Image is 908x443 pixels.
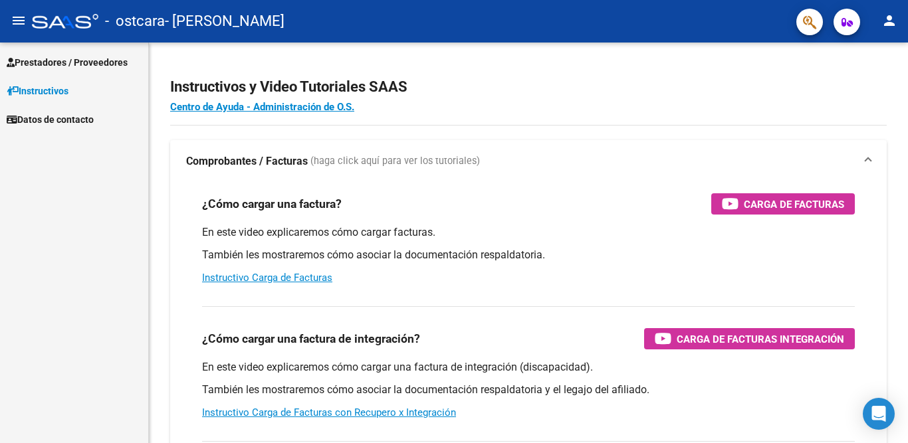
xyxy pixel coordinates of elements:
a: Instructivo Carga de Facturas [202,272,332,284]
p: En este video explicaremos cómo cargar facturas. [202,225,855,240]
button: Carga de Facturas [711,193,855,215]
span: Carga de Facturas Integración [677,331,844,347]
div: Open Intercom Messenger [863,398,895,430]
span: (haga click aquí para ver los tutoriales) [310,154,480,169]
p: También les mostraremos cómo asociar la documentación respaldatoria y el legajo del afiliado. [202,383,855,397]
span: Prestadores / Proveedores [7,55,128,70]
span: Carga de Facturas [744,196,844,213]
span: - ostcara [105,7,165,36]
p: En este video explicaremos cómo cargar una factura de integración (discapacidad). [202,360,855,375]
span: Instructivos [7,84,68,98]
h2: Instructivos y Video Tutoriales SAAS [170,74,887,100]
h3: ¿Cómo cargar una factura de integración? [202,329,420,348]
span: Datos de contacto [7,112,94,127]
button: Carga de Facturas Integración [644,328,855,349]
a: Instructivo Carga de Facturas con Recupero x Integración [202,406,456,418]
p: También les mostraremos cómo asociar la documentación respaldatoria. [202,248,855,262]
mat-expansion-panel-header: Comprobantes / Facturas (haga click aquí para ver los tutoriales) [170,140,887,183]
mat-icon: person [881,13,897,29]
a: Centro de Ayuda - Administración de O.S. [170,101,354,113]
span: - [PERSON_NAME] [165,7,284,36]
h3: ¿Cómo cargar una factura? [202,195,342,213]
strong: Comprobantes / Facturas [186,154,308,169]
mat-icon: menu [11,13,27,29]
